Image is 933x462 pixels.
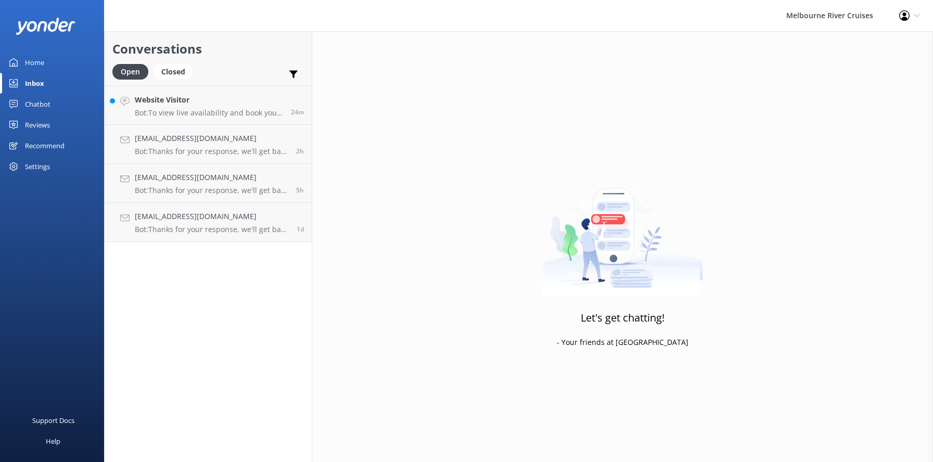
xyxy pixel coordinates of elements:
[105,86,312,125] a: Website VisitorBot:To view live availability and book your Melbourne River Cruise experience, cli...
[112,66,154,77] a: Open
[297,225,304,234] span: Sep 27 2025 04:44pm (UTC +10:00) Australia/Sydney
[16,18,75,35] img: yonder-white-logo.png
[135,133,288,144] h4: [EMAIL_ADDRESS][DOMAIN_NAME]
[296,186,304,195] span: Sep 29 2025 08:00am (UTC +10:00) Australia/Sydney
[46,431,60,452] div: Help
[25,135,65,156] div: Recommend
[154,64,193,80] div: Closed
[557,337,688,348] p: - Your friends at [GEOGRAPHIC_DATA]
[112,39,304,59] h2: Conversations
[291,108,304,117] span: Sep 29 2025 01:35pm (UTC +10:00) Australia/Sydney
[25,73,44,94] div: Inbox
[135,108,283,118] p: Bot: To view live availability and book your Melbourne River Cruise experience, click [URL][DOMAI...
[105,203,312,242] a: [EMAIL_ADDRESS][DOMAIN_NAME]Bot:Thanks for your response, we'll get back to you as soon as we can...
[25,94,50,114] div: Chatbot
[105,125,312,164] a: [EMAIL_ADDRESS][DOMAIN_NAME]Bot:Thanks for your response, we'll get back to you as soon as we can...
[25,114,50,135] div: Reviews
[25,52,44,73] div: Home
[135,186,288,195] p: Bot: Thanks for your response, we'll get back to you as soon as we can during opening hours.
[154,66,198,77] a: Closed
[135,172,288,183] h4: [EMAIL_ADDRESS][DOMAIN_NAME]
[135,94,283,106] h4: Website Visitor
[135,147,288,156] p: Bot: Thanks for your response, we'll get back to you as soon as we can during opening hours.
[105,164,312,203] a: [EMAIL_ADDRESS][DOMAIN_NAME]Bot:Thanks for your response, we'll get back to you as soon as we can...
[296,147,304,156] span: Sep 29 2025 11:05am (UTC +10:00) Australia/Sydney
[112,64,148,80] div: Open
[581,310,664,326] h3: Let's get chatting!
[542,166,703,296] img: artwork of a man stealing a conversation from at giant smartphone
[25,156,50,177] div: Settings
[135,225,289,234] p: Bot: Thanks for your response, we'll get back to you as soon as we can during opening hours.
[32,410,74,431] div: Support Docs
[135,211,289,222] h4: [EMAIL_ADDRESS][DOMAIN_NAME]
